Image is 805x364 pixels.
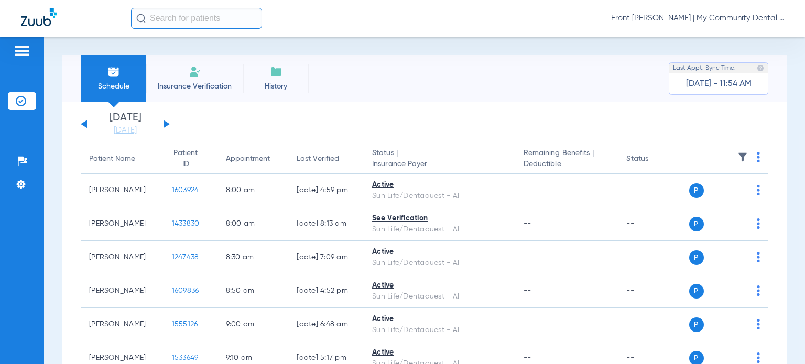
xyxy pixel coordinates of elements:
span: P [689,217,704,231]
div: Appointment [226,153,280,164]
div: Sun Life/Dentaquest - AI [372,191,507,202]
div: Appointment [226,153,270,164]
span: [DATE] - 11:54 AM [686,79,752,89]
div: Sun Life/Dentaquest - AI [372,291,507,302]
div: Last Verified [297,153,339,164]
span: 1247438 [172,253,199,261]
td: 8:00 AM [217,174,289,207]
a: [DATE] [94,125,157,136]
img: History [270,65,282,78]
img: group-dot-blue.svg [757,152,760,162]
img: Manual Insurance Verification [189,65,201,78]
span: History [251,81,301,92]
img: last sync help info [757,64,764,72]
img: Search Icon [136,14,146,23]
div: Active [372,247,507,258]
td: [PERSON_NAME] [81,207,164,241]
td: [DATE] 8:13 AM [288,207,364,241]
li: [DATE] [94,113,157,136]
input: Search for patients [131,8,262,29]
img: group-dot-blue.svg [757,252,760,262]
span: Front [PERSON_NAME] | My Community Dental Centers [611,13,784,24]
td: [PERSON_NAME] [81,174,164,207]
span: P [689,183,704,198]
td: [DATE] 4:59 PM [288,174,364,207]
div: Sun Life/Dentaquest - AI [372,224,507,235]
div: Patient Name [89,153,135,164]
td: [DATE] 6:48 AM [288,308,364,341]
div: Last Verified [297,153,355,164]
span: -- [524,354,531,361]
span: Last Appt. Sync Time: [673,63,736,73]
td: [DATE] 7:09 AM [288,241,364,274]
img: Zuub Logo [21,8,57,26]
span: -- [524,321,531,328]
span: 1603924 [172,186,199,194]
img: Schedule [107,65,120,78]
div: Active [372,280,507,291]
div: Sun Life/Dentaquest - AI [372,325,507,336]
span: P [689,250,704,265]
span: -- [524,287,531,294]
img: group-dot-blue.svg [757,185,760,195]
img: group-dot-blue.svg [757,352,760,363]
div: See Verification [372,213,507,224]
div: Active [372,180,507,191]
td: 8:00 AM [217,207,289,241]
td: 8:50 AM [217,274,289,308]
div: Patient ID [172,148,200,170]
td: [PERSON_NAME] [81,308,164,341]
img: filter.svg [737,152,748,162]
span: Schedule [89,81,138,92]
td: 9:00 AM [217,308,289,341]
span: 1433830 [172,220,200,227]
div: Active [372,314,507,325]
div: Patient Name [89,153,155,164]
td: -- [618,174,689,207]
td: -- [618,207,689,241]
span: -- [524,220,531,227]
img: hamburger-icon [14,45,30,57]
span: Insurance Payer [372,159,507,170]
div: Patient ID [172,148,209,170]
th: Remaining Benefits | [515,145,618,174]
span: Insurance Verification [154,81,235,92]
img: group-dot-blue.svg [757,285,760,296]
span: 1555126 [172,321,198,328]
span: -- [524,253,531,261]
img: group-dot-blue.svg [757,218,760,229]
span: 1609836 [172,287,199,294]
td: [PERSON_NAME] [81,241,164,274]
th: Status | [364,145,515,174]
td: -- [618,308,689,341]
th: Status [618,145,689,174]
span: P [689,317,704,332]
span: P [689,284,704,299]
td: [PERSON_NAME] [81,274,164,308]
img: group-dot-blue.svg [757,319,760,329]
span: -- [524,186,531,194]
span: Deductible [524,159,610,170]
td: -- [618,274,689,308]
td: -- [618,241,689,274]
td: 8:30 AM [217,241,289,274]
td: [DATE] 4:52 PM [288,274,364,308]
span: 1533649 [172,354,199,361]
div: Active [372,347,507,358]
div: Sun Life/Dentaquest - AI [372,258,507,269]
